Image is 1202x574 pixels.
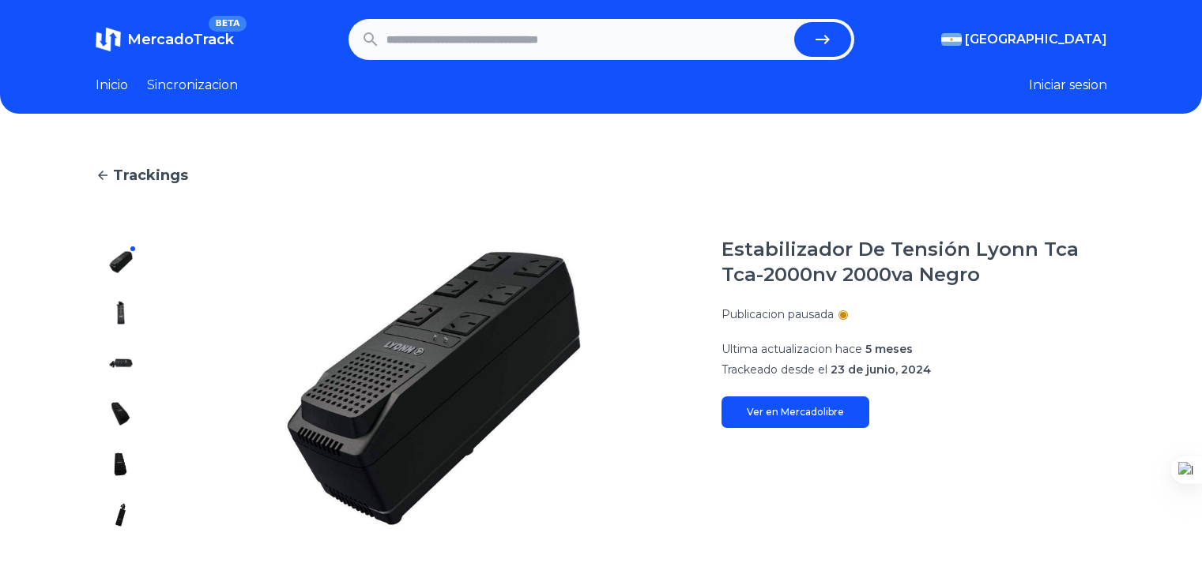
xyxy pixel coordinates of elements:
[831,362,931,377] span: 23 de junio, 2024
[108,502,134,527] img: Estabilizador De Tensión Lyonn Tca Tca-2000nv 2000va Negro
[108,300,134,325] img: Estabilizador De Tensión Lyonn Tca Tca-2000nv 2000va Negro
[722,237,1107,287] h1: Estabilizador De Tensión Lyonn Tca Tca-2000nv 2000va Negro
[113,164,188,186] span: Trackings
[941,30,1107,49] button: [GEOGRAPHIC_DATA]
[108,452,134,477] img: Estabilizador De Tensión Lyonn Tca Tca-2000nv 2000va Negro
[1029,76,1107,95] button: Iniciar sesion
[722,396,869,428] a: Ver en Mercadolibre
[178,237,690,540] img: Estabilizador De Tensión Lyonn Tca Tca-2000nv 2000va Negro
[147,76,238,95] a: Sincronizacion
[96,27,234,52] a: MercadoTrackBETA
[941,33,962,46] img: Argentina
[127,31,234,48] span: MercadoTrack
[108,351,134,376] img: Estabilizador De Tensión Lyonn Tca Tca-2000nv 2000va Negro
[722,362,827,377] span: Trackeado desde el
[96,27,121,52] img: MercadoTrack
[108,249,134,275] img: Estabilizador De Tensión Lyonn Tca Tca-2000nv 2000va Negro
[722,306,834,322] p: Publicacion pausada
[108,401,134,426] img: Estabilizador De Tensión Lyonn Tca Tca-2000nv 2000va Negro
[209,16,246,32] span: BETA
[865,342,913,356] span: 5 meses
[722,342,862,356] span: Ultima actualizacion hace
[96,76,128,95] a: Inicio
[965,30,1107,49] span: [GEOGRAPHIC_DATA]
[96,164,1107,186] a: Trackings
